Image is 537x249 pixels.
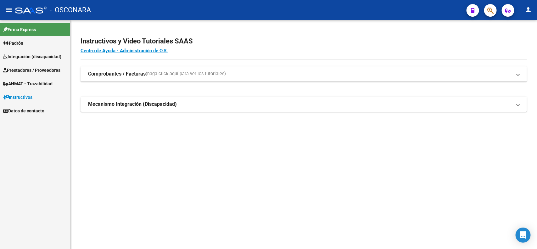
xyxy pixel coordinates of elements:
[516,228,531,243] div: Open Intercom Messenger
[3,67,60,74] span: Prestadores / Proveedores
[81,66,527,82] mat-expansion-panel-header: Comprobantes / Facturas(haga click aquí para ver los tutoriales)
[3,80,53,87] span: ANMAT - Trazabilidad
[81,35,527,47] h2: Instructivos y Video Tutoriales SAAS
[88,71,146,77] strong: Comprobantes / Facturas
[81,48,168,54] a: Centro de Ayuda - Administración de O.S.
[524,6,532,14] mat-icon: person
[3,53,61,60] span: Integración (discapacidad)
[50,3,91,17] span: - OSCONARA
[5,6,13,14] mat-icon: menu
[81,97,527,112] mat-expansion-panel-header: Mecanismo Integración (Discapacidad)
[146,71,226,77] span: (haga click aquí para ver los tutoriales)
[88,101,177,108] strong: Mecanismo Integración (Discapacidad)
[3,107,44,114] span: Datos de contacto
[3,40,23,47] span: Padrón
[3,94,32,101] span: Instructivos
[3,26,36,33] span: Firma Express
